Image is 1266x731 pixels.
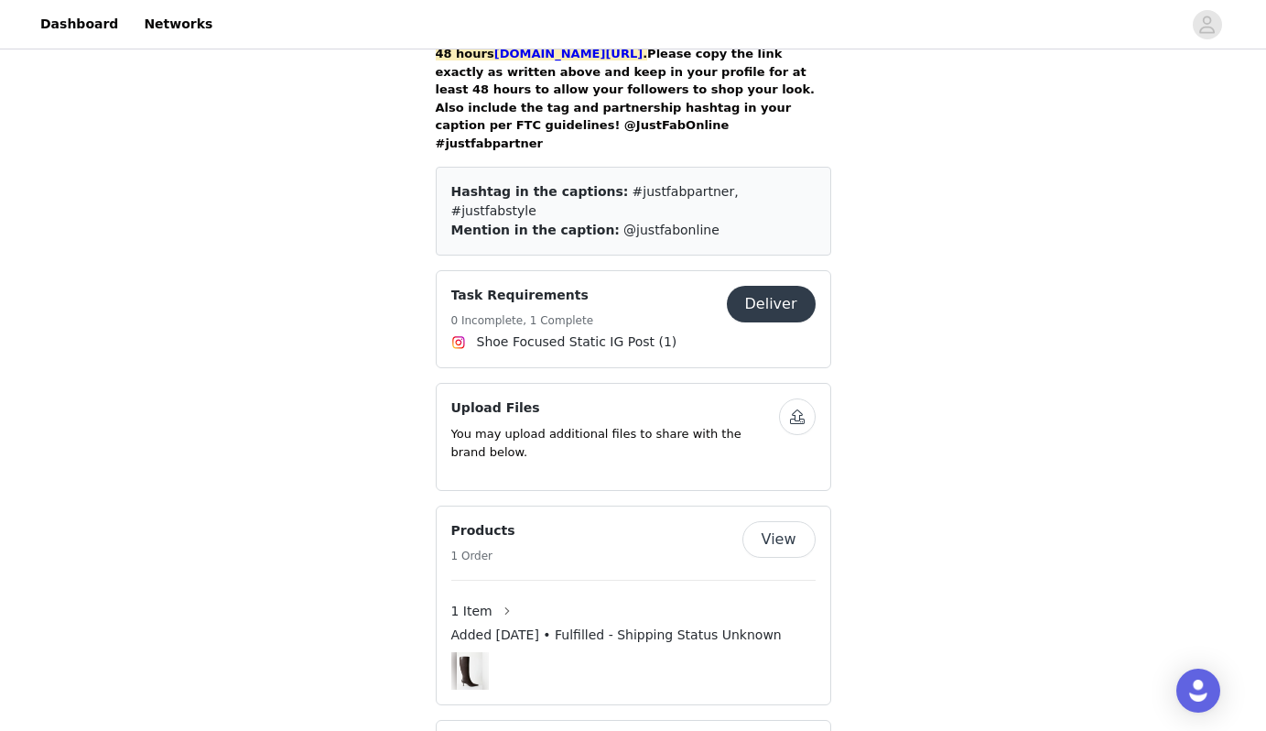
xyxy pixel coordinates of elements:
a: [DOMAIN_NAME][URL] [494,47,643,60]
div: Open Intercom Messenger [1176,669,1220,713]
h4: Products [451,521,515,540]
a: Dashboard [29,4,129,45]
h4: Task Requirements [451,286,594,305]
button: View [742,521,816,558]
div: avatar [1198,10,1216,39]
a: Networks [133,4,223,45]
span: Mention in the caption: [451,223,620,237]
img: Instagram Icon [451,335,466,350]
span: Hashtag in the captions: [451,184,629,199]
div: Products [436,506,831,705]
h5: 1 Order [451,548,515,564]
span: @justfabonline [623,223,720,237]
span: 1 Item [451,602,492,621]
strong: . [494,47,647,60]
strong: Please copy the link exactly as written above and keep in your profile for at least 48 hours to a... [436,47,816,150]
div: Task Requirements [436,270,831,368]
h4: Upload Files [451,398,779,418]
p: You may upload additional files to share with the brand below. [451,425,779,461]
img: Emilia Stiletto Boot [457,652,482,690]
span: Shoe Focused Static IG Post (1) [477,333,677,352]
img: Image Background Blur [451,648,489,694]
button: Deliver [727,286,816,322]
h5: 0 Incomplete, 1 Complete [451,312,594,329]
span: Added [DATE] • Fulfilled - Shipping Status Unknown [451,626,782,645]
